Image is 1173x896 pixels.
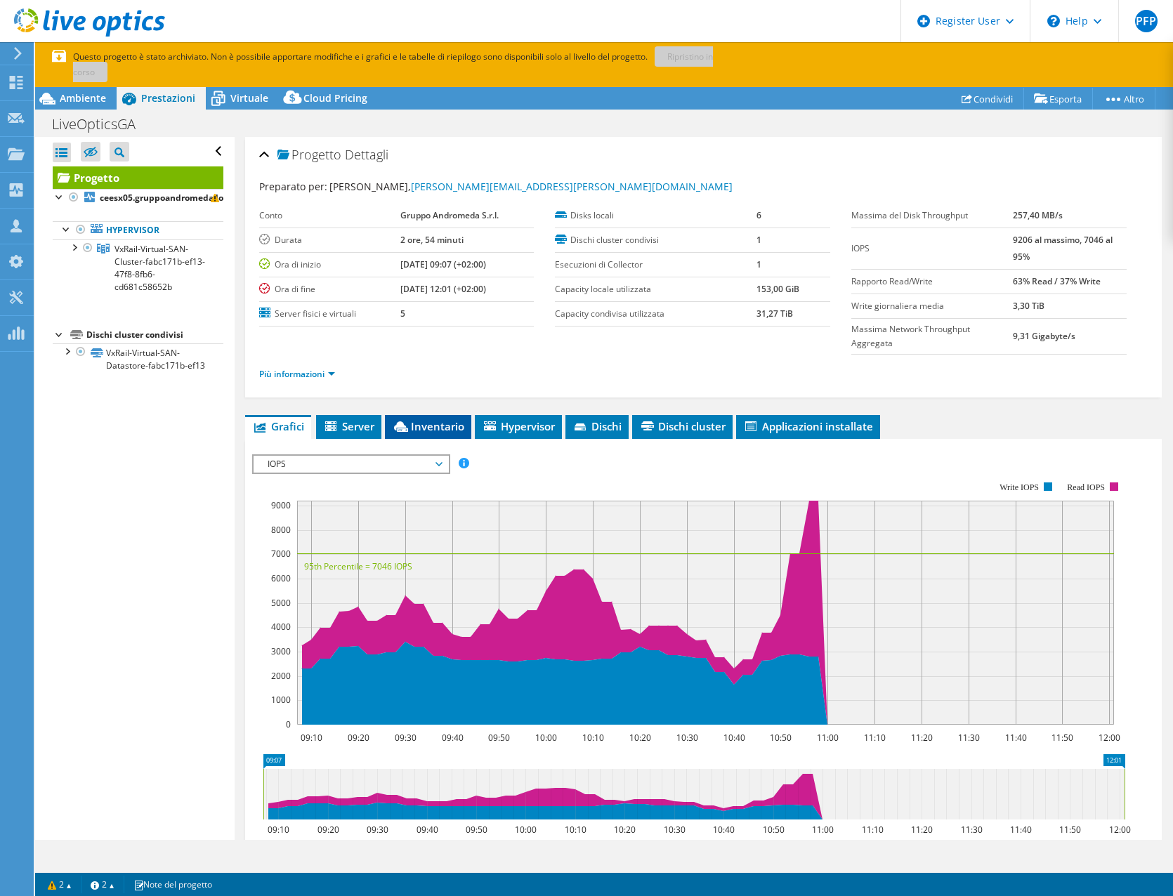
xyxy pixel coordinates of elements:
span: Grafici [252,419,304,433]
label: Dischi cluster condivisi [555,233,756,247]
text: 11:20 [910,732,932,744]
label: Rapporto Read/Write [851,275,1013,289]
a: Altro [1092,88,1155,110]
b: 9,31 Gigabyte/s [1013,330,1075,342]
text: 10:10 [582,732,603,744]
label: IOPS [851,242,1013,256]
label: Ora di inizio [259,258,400,272]
text: 10:00 [535,732,556,744]
b: 1 [756,258,761,270]
b: 153,00 GiB [756,283,799,295]
label: Server fisici e virtuali [259,307,400,321]
span: Hypervisor [482,419,555,433]
text: 7000 [271,548,291,560]
text: 10:50 [769,732,791,744]
text: 4000 [271,621,291,633]
text: 12:00 [1108,824,1130,836]
text: 10:50 [762,824,784,836]
text: 3000 [271,645,291,657]
b: ceesx05.gruppoandromeda.local [100,192,235,204]
text: 10:00 [514,824,536,836]
span: Dischi cluster [639,419,726,433]
b: [DATE] 09:07 (+02:00) [400,258,486,270]
text: 11:40 [1004,732,1026,744]
a: ceesx05.gruppoandromeda.local [53,189,223,207]
b: 5 [400,308,405,319]
b: 3,30 TiB [1013,300,1044,312]
b: 257,40 MB/s [1013,209,1063,221]
text: 09:30 [394,732,416,744]
text: 10:30 [663,824,685,836]
b: 31,27 TiB [756,308,793,319]
a: Condividi [951,88,1024,110]
b: [DATE] 12:01 (+02:00) [400,283,486,295]
text: 10:20 [629,732,650,744]
text: Write IOPS [1000,482,1039,492]
span: Dettagli [345,146,388,163]
text: 95th Percentile = 7046 IOPS [304,560,412,572]
text: 6000 [271,572,291,584]
a: VxRail-Virtual-SAN-Cluster-fabc171b-ef13-47f8-8fb6-cd681c58652b [53,239,223,296]
a: Esporta [1023,88,1093,110]
span: [PERSON_NAME], [329,180,733,193]
span: PFP [1135,10,1158,32]
text: 09:40 [441,732,463,744]
label: Conto [259,209,400,223]
b: 6 [756,209,761,221]
label: Esecuzioni di Collector [555,258,756,272]
span: Ambiente [60,91,106,105]
text: 10:20 [613,824,635,836]
a: Più informazioni [259,368,335,380]
label: Durata [259,233,400,247]
span: VxRail-Virtual-SAN-Cluster-fabc171b-ef13-47f8-8fb6-cd681c58652b [114,243,205,293]
text: 11:00 [811,824,833,836]
svg: \n [1047,15,1060,27]
text: 09:10 [300,732,322,744]
span: Prestazioni [141,91,195,105]
b: Gruppo Andromeda S.r.l. [400,209,499,221]
span: Virtuale [230,91,268,105]
text: 11:30 [957,732,979,744]
p: Questo progetto è stato archiviato. Non è possibile apportare modifiche e i grafici e le tabelle ... [52,49,740,80]
b: 2 ore, 54 minuti [400,234,464,246]
text: 5000 [271,597,291,609]
text: 09:20 [347,732,369,744]
text: 10:10 [564,824,586,836]
text: 09:50 [465,824,487,836]
text: 11:50 [1051,732,1073,744]
label: Preparato per: [259,180,327,193]
span: Applicazioni installate [743,419,873,433]
text: 09:10 [267,824,289,836]
a: [PERSON_NAME][EMAIL_ADDRESS][PERSON_NAME][DOMAIN_NAME] [411,180,733,193]
b: 9206 al massimo, 7046 al 95% [1013,234,1113,263]
text: 11:00 [816,732,838,744]
a: Hypervisor [53,221,223,239]
span: Cloud Pricing [303,91,367,105]
label: Capacity condivisa utilizzata [555,307,756,321]
span: Server [323,419,374,433]
label: Capacity locale utilizzata [555,282,756,296]
text: 11:20 [910,824,932,836]
text: 0 [286,718,291,730]
text: 10:40 [712,824,734,836]
text: 11:50 [1059,824,1080,836]
label: Massima del Disk Throughput [851,209,1013,223]
text: 2000 [271,670,291,682]
h1: LiveOpticsGA [46,117,157,132]
a: VxRail-Virtual-SAN-Datastore-fabc171b-ef13 [53,343,223,374]
text: 09:50 [487,732,509,744]
a: Note del progetto [124,876,222,893]
label: Ora di fine [259,282,400,296]
text: 9000 [271,499,291,511]
text: 11:40 [1009,824,1031,836]
text: 09:20 [317,824,339,836]
a: Progetto [53,166,223,189]
text: 09:40 [416,824,438,836]
span: Inventario [392,419,464,433]
span: IOPS [261,456,441,473]
div: Dischi cluster condivisi [86,327,223,343]
text: 12:00 [1098,732,1120,744]
text: 8000 [271,524,291,536]
text: 10:40 [723,732,745,744]
span: Dischi [572,419,622,433]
